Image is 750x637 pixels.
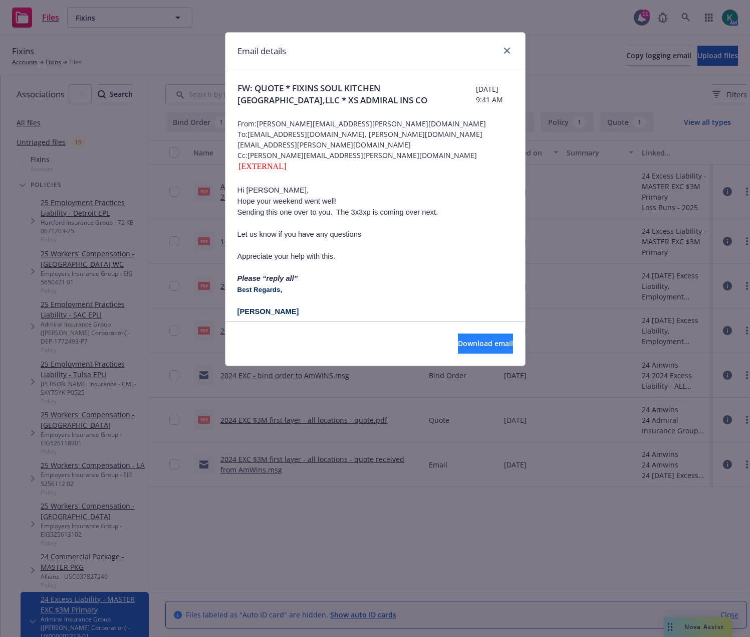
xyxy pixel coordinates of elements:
[237,150,513,161] span: Cc: [PERSON_NAME][EMAIL_ADDRESS][PERSON_NAME][DOMAIN_NAME]
[237,185,513,196] p: Hi [PERSON_NAME],
[237,196,513,207] p: Hope your weekend went well!
[237,118,513,129] span: From: [PERSON_NAME][EMAIL_ADDRESS][PERSON_NAME][DOMAIN_NAME]
[458,339,513,348] span: Download email
[476,84,513,105] span: [DATE] 9:41 AM
[501,45,513,57] a: close
[237,82,476,106] span: FW: QUOTE * FIXINS SOUL KITCHEN [GEOGRAPHIC_DATA],LLC * XS ADMIRAL INS CO
[237,286,283,293] span: Best Regards,
[237,229,513,240] p: Let us know if you have any questions
[237,207,513,218] p: Sending this one over to you. The 3x3xp is coming over next.
[237,129,513,150] span: To: [EMAIL_ADDRESS][DOMAIN_NAME], [PERSON_NAME][DOMAIN_NAME][EMAIL_ADDRESS][PERSON_NAME][DOMAIN_N...
[237,307,299,315] span: [PERSON_NAME]
[237,251,513,262] p: Appreciate your help with this.
[237,45,286,58] h1: Email details
[458,334,513,354] button: Download email
[237,274,298,282] i: Please “reply all”
[237,320,295,326] span: Assistant Vice President
[237,161,513,173] div: [EXTERNAL]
